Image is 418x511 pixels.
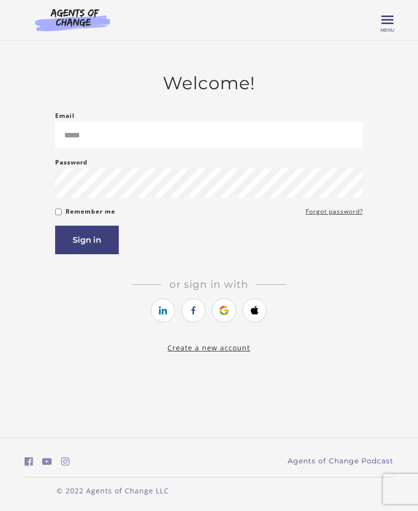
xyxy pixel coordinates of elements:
[381,19,393,21] span: Toggle menu
[167,343,250,353] a: Create a new account
[61,454,70,469] a: https://www.instagram.com/agentsofchangeprep/ (Open in a new window)
[243,298,267,322] a: https://courses.thinkific.com/users/auth/apple?ss%5Breferral%5D=&ss%5Buser_return_to%5D=&ss%5Bvis...
[306,206,363,218] a: Forgot password?
[381,14,393,26] button: Toggle menu Menu
[161,278,257,290] span: Or sign in with
[151,298,175,322] a: https://courses.thinkific.com/users/auth/linkedin?ss%5Breferral%5D=&ss%5Buser_return_to%5D=&ss%5B...
[25,457,33,466] i: https://www.facebook.com/groups/aswbtestprep (Open in a new window)
[55,110,75,122] label: Email
[181,298,205,322] a: https://courses.thinkific.com/users/auth/facebook?ss%5Breferral%5D=&ss%5Buser_return_to%5D=&ss%5B...
[55,156,88,168] label: Password
[25,485,201,496] p: © 2022 Agents of Change LLC
[42,454,52,469] a: https://www.youtube.com/c/AgentsofChangeTestPrepbyMeaganMitchell (Open in a new window)
[212,298,236,322] a: https://courses.thinkific.com/users/auth/google?ss%5Breferral%5D=&ss%5Buser_return_to%5D=&ss%5Bvi...
[55,226,119,254] button: Sign in
[380,27,394,33] span: Menu
[61,457,70,466] i: https://www.instagram.com/agentsofchangeprep/ (Open in a new window)
[55,73,362,94] h2: Welcome!
[42,457,52,466] i: https://www.youtube.com/c/AgentsofChangeTestPrepbyMeaganMitchell (Open in a new window)
[66,206,115,218] label: Remember me
[288,456,393,466] a: Agents of Change Podcast
[25,454,33,469] a: https://www.facebook.com/groups/aswbtestprep (Open in a new window)
[25,8,121,31] img: Agents of Change Logo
